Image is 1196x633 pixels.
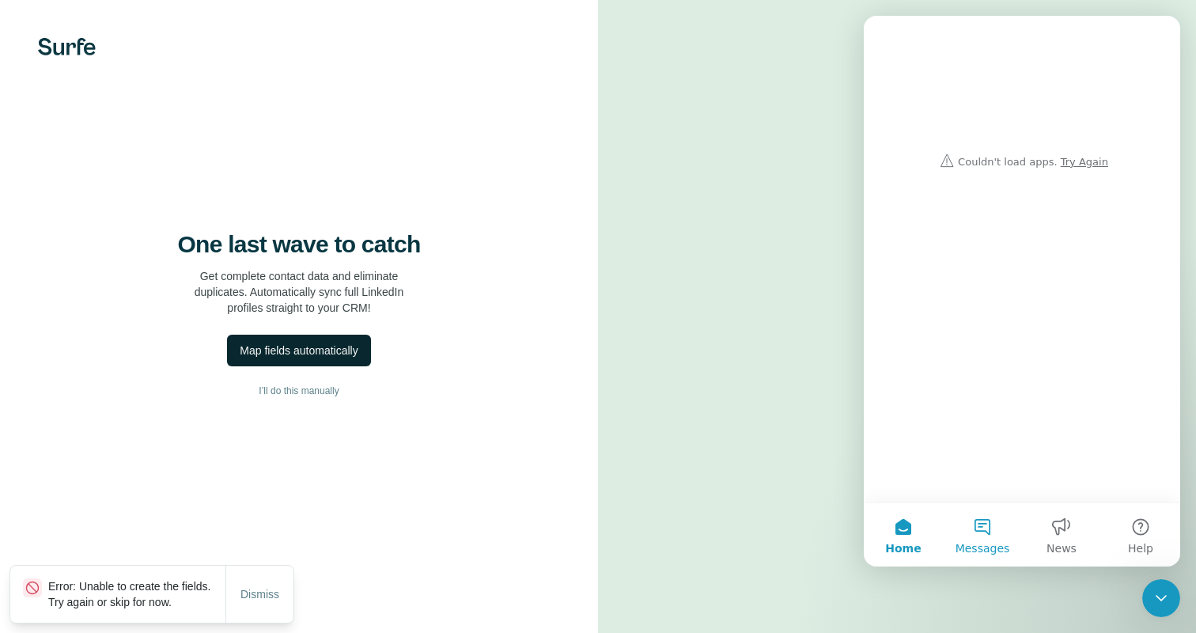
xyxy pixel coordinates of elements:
[240,343,358,358] div: Map fields automatically
[240,586,279,602] span: Dismiss
[864,16,1180,567] iframe: Intercom live chat
[259,384,339,398] span: I’ll do this manually
[227,335,370,366] button: Map fields automatically
[48,578,225,610] p: Error: Unable to create the fields. Try again or skip for now.
[38,38,96,55] img: Surfe's logo
[178,230,421,259] h4: One last wave to catch
[195,268,404,316] p: Get complete contact data and eliminate duplicates. Automatically sync full LinkedIn profiles str...
[229,580,290,608] button: Dismiss
[32,379,566,403] button: I’ll do this manually
[1142,579,1180,617] iframe: Intercom live chat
